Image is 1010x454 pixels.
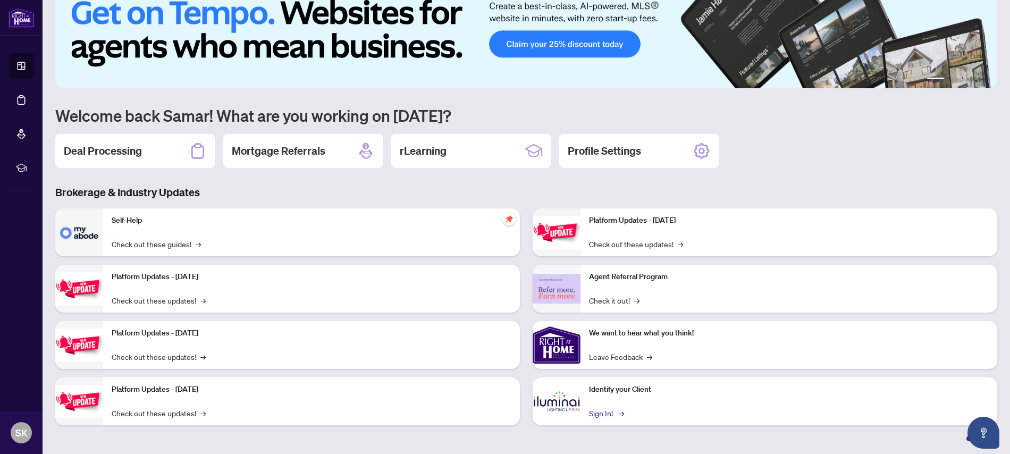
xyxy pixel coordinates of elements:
[589,327,989,339] p: We want to hear what you think!
[678,238,683,250] span: →
[589,271,989,283] p: Agent Referral Program
[9,8,34,28] img: logo
[112,295,206,306] a: Check out these updates!→
[15,425,28,440] span: SK
[589,238,683,250] a: Check out these updates!→
[967,417,999,449] button: Open asap
[55,105,997,125] h1: Welcome back Samar! What are you working on [DATE]?
[55,272,103,306] img: Platform Updates - September 16, 2025
[400,144,447,158] h2: rLearning
[589,351,652,363] a: Leave Feedback→
[55,385,103,418] img: Platform Updates - July 8, 2025
[589,215,989,226] p: Platform Updates - [DATE]
[112,271,511,283] p: Platform Updates - [DATE]
[619,407,624,419] span: →
[634,295,639,306] span: →
[200,351,206,363] span: →
[533,274,580,304] img: Agent Referral Program
[112,327,511,339] p: Platform Updates - [DATE]
[232,144,325,158] h2: Mortgage Referrals
[589,295,639,306] a: Check it out!→
[112,351,206,363] a: Check out these updates!→
[55,185,997,200] h3: Brokerage & Industry Updates
[647,351,652,363] span: →
[64,144,142,158] h2: Deal Processing
[533,321,580,369] img: We want to hear what you think!
[200,295,206,306] span: →
[200,407,206,419] span: →
[112,215,511,226] p: Self-Help
[948,78,953,82] button: 2
[112,407,206,419] a: Check out these updates!→
[55,329,103,362] img: Platform Updates - July 21, 2025
[196,238,201,250] span: →
[974,78,978,82] button: 5
[55,208,103,256] img: Self-Help
[112,384,511,396] p: Platform Updates - [DATE]
[503,213,516,225] span: pushpin
[927,78,944,82] button: 1
[533,216,580,249] img: Platform Updates - June 23, 2025
[568,144,641,158] h2: Profile Settings
[589,407,622,419] a: Sign In!→
[965,78,970,82] button: 4
[112,238,201,250] a: Check out these guides!→
[957,78,961,82] button: 3
[589,384,989,396] p: Identify your Client
[533,377,580,425] img: Identify your Client
[982,78,987,82] button: 6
